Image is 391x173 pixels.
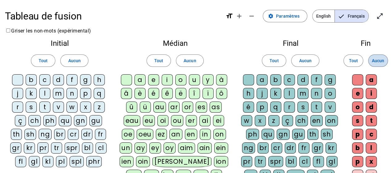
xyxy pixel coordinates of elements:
[147,54,171,67] button: Tout
[257,88,268,99] div: j
[213,129,226,140] div: on
[311,102,322,113] div: t
[241,156,252,167] div: pr
[261,129,274,140] div: qu
[255,115,266,126] div: x
[59,115,71,126] div: qu
[298,142,309,154] div: fr
[94,102,105,113] div: z
[152,156,211,167] div: [PERSON_NAME]
[39,102,50,113] div: t
[284,102,295,113] div: r
[248,12,255,20] mat-icon: remove
[321,129,333,140] div: sh
[26,74,37,85] div: b
[245,10,258,22] button: Diminuer la taille de la police
[95,129,106,140] div: fr
[325,88,336,99] div: o
[162,88,173,99] div: ê
[94,88,105,99] div: q
[202,88,214,99] div: ï
[137,129,153,140] div: oeu
[148,88,159,99] div: é
[53,88,64,99] div: m
[15,156,26,167] div: fl
[343,54,363,67] button: Tout
[257,142,269,154] div: br
[28,115,41,126] div: ch
[126,102,137,113] div: û
[121,88,132,99] div: â
[96,142,107,154] div: cl
[307,129,318,140] div: th
[376,12,384,20] mat-icon: open_in_full
[56,156,67,167] div: pl
[202,74,214,85] div: y
[196,102,207,113] div: es
[299,156,310,167] div: cl
[366,74,377,85] div: a
[297,74,308,85] div: d
[70,156,84,167] div: spl
[282,115,293,126] div: ç
[168,102,180,113] div: ar
[53,102,64,113] div: v
[171,115,183,126] div: ou
[5,28,91,34] label: Griser les non-mots (expérimental)
[175,88,186,99] div: ë
[350,40,381,47] h2: Fin
[242,142,255,154] div: ng
[372,57,384,64] span: Aucun
[270,102,281,113] div: q
[15,115,26,126] div: ç
[268,115,279,126] div: z
[53,74,64,85] div: d
[284,74,295,85] div: c
[297,88,308,99] div: m
[286,156,297,167] div: bl
[24,129,36,140] div: sh
[80,102,91,113] div: x
[236,12,243,20] mat-icon: add
[39,129,52,140] div: ng
[198,142,212,154] div: ain
[94,74,105,85] div: h
[31,54,55,67] button: Tout
[149,142,161,154] div: ey
[325,115,338,126] div: on
[292,129,305,140] div: gu
[366,142,377,154] div: l
[82,142,93,154] div: bl
[136,156,150,167] div: oin
[6,28,10,32] input: Griser les non-mots (expérimental)
[29,156,40,167] div: gl
[352,102,363,113] div: o
[257,102,268,113] div: p
[312,10,334,22] span: English
[352,142,363,154] div: b
[5,6,221,26] h1: Tableau de fusion
[313,156,324,167] div: fl
[233,10,245,22] button: Augmenter la taille de la police
[325,102,336,113] div: v
[210,102,222,113] div: as
[119,40,231,47] h2: Médian
[120,156,134,167] div: ien
[214,142,228,154] div: ein
[39,74,50,85] div: c
[299,57,311,64] span: Aucun
[153,102,166,113] div: au
[134,142,147,154] div: ay
[284,88,295,99] div: l
[182,102,193,113] div: or
[186,115,197,126] div: er
[124,115,141,126] div: eau
[122,129,134,140] div: oe
[262,54,286,67] button: Tout
[335,10,368,22] span: Français
[120,142,132,154] div: un
[164,142,176,154] div: oy
[65,142,79,154] div: spr
[86,156,102,167] div: phr
[81,129,92,140] div: dr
